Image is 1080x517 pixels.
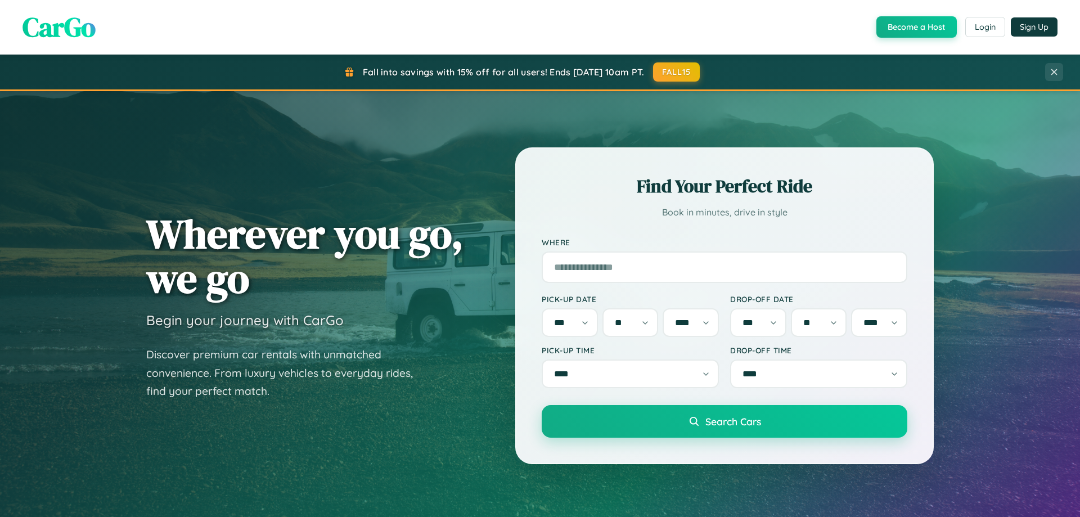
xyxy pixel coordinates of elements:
label: Drop-off Date [730,294,907,304]
button: Login [965,17,1005,37]
span: Search Cars [705,415,761,428]
label: Drop-off Time [730,345,907,355]
h3: Begin your journey with CarGo [146,312,344,329]
button: Search Cars [542,405,907,438]
button: Become a Host [876,16,957,38]
button: Sign Up [1011,17,1057,37]
span: Fall into savings with 15% off for all users! Ends [DATE] 10am PT. [363,66,645,78]
p: Discover premium car rentals with unmatched convenience. From luxury vehicles to everyday rides, ... [146,345,427,401]
h2: Find Your Perfect Ride [542,174,907,199]
h1: Wherever you go, we go [146,212,463,300]
label: Pick-up Time [542,345,719,355]
p: Book in minutes, drive in style [542,204,907,221]
label: Where [542,237,907,247]
label: Pick-up Date [542,294,719,304]
button: FALL15 [653,62,700,82]
span: CarGo [22,8,96,46]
